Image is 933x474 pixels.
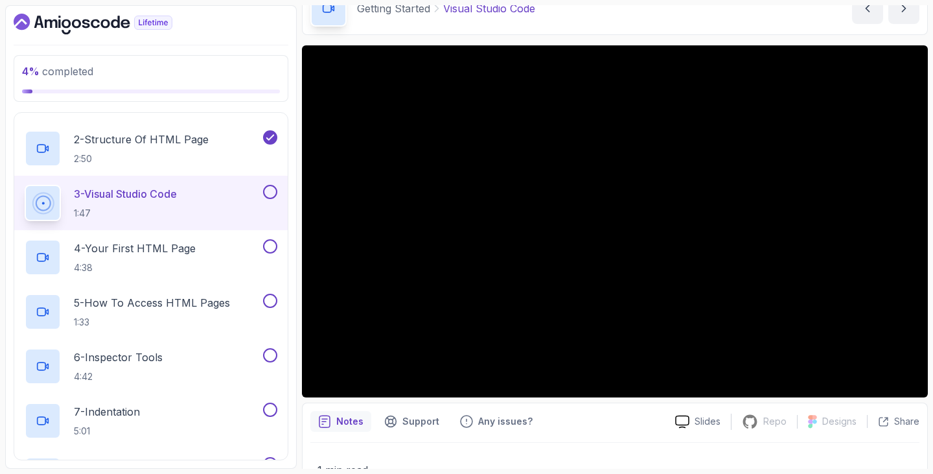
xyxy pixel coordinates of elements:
p: Designs [822,415,857,428]
p: Getting Started [357,1,430,16]
p: 1:33 [74,316,230,329]
button: 7-Indentation5:01 [25,403,277,439]
button: notes button [310,411,371,432]
button: 2-Structure Of HTML Page2:50 [25,130,277,167]
p: Notes [336,415,363,428]
p: 5:01 [74,425,140,438]
p: Any issues? [478,415,533,428]
p: Share [894,415,919,428]
button: 5-How To Access HTML Pages1:33 [25,294,277,330]
p: 1:47 [74,207,177,220]
p: 7 - Indentation [74,404,140,420]
p: 4:42 [74,370,163,383]
span: completed [22,65,93,78]
button: 3-Visual Studio Code1:47 [25,185,277,221]
p: 5 - How To Access HTML Pages [74,295,230,311]
p: 6 - Inspector Tools [74,350,163,365]
button: 6-Inspector Tools4:42 [25,348,277,385]
p: 8 - Live Preview [74,458,147,474]
p: Slides [695,415,720,428]
button: Support button [376,411,447,432]
p: Repo [763,415,787,428]
p: 4:38 [74,261,196,274]
p: 2 - Structure Of HTML Page [74,132,209,147]
a: Dashboard [14,14,202,34]
span: 4 % [22,65,40,78]
button: Feedback button [452,411,540,432]
p: Support [402,415,439,428]
p: 4 - Your First HTML Page [74,241,196,256]
iframe: 4 - Visual Studio Code [302,45,928,397]
button: 4-Your First HTML Page4:38 [25,239,277,276]
a: Slides [665,415,731,429]
p: 2:50 [74,152,209,165]
p: 3 - Visual Studio Code [74,186,177,202]
button: Share [867,415,919,428]
p: Visual Studio Code [443,1,535,16]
